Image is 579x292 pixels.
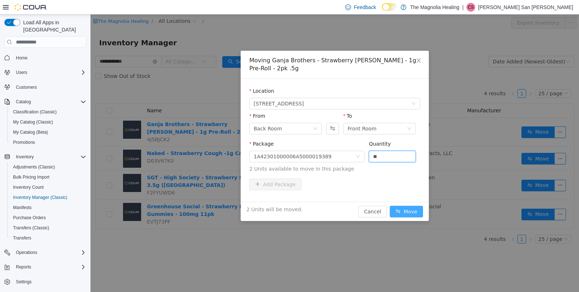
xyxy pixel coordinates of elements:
button: Home [1,52,89,63]
span: Manifests [13,205,31,210]
i: icon: close [325,43,331,49]
span: 2 Units will be moved. [156,191,212,199]
a: Inventory Manager (Classic) [10,193,70,202]
div: 1A42301000006A5000019389 [163,137,241,147]
button: Inventory Count [7,182,89,192]
div: Moving Ganja Brothers - Strawberry [PERSON_NAME] - 1g Pre-Roll - 2pk .5g [159,42,330,58]
button: Users [1,67,89,78]
label: Location [159,74,184,79]
span: Inventory Manager (Classic) [10,193,86,202]
span: Promotions [10,138,86,147]
button: Inventory Manager (Classic) [7,192,89,203]
button: Operations [13,248,40,257]
img: Cova [14,4,47,11]
span: Operations [16,250,37,255]
i: icon: down [321,87,325,92]
button: Close [318,36,338,57]
span: Home [16,55,28,61]
button: Promotions [7,137,89,147]
span: My Catalog (Classic) [10,118,86,126]
span: Customers [16,84,37,90]
span: Catalog [16,99,31,105]
span: Purchase Orders [10,213,86,222]
button: Transfers (Classic) [7,223,89,233]
input: Dark Mode [382,3,397,11]
button: Inventory [13,153,37,161]
button: icon: plusAdd Package [159,164,211,176]
span: Home [13,53,86,62]
p: The Magnolia Healing [410,3,459,12]
span: Transfers (Classic) [10,224,86,232]
button: Bulk Pricing Import [7,172,89,182]
span: Transfers (Classic) [13,225,49,231]
span: Settings [13,277,86,286]
button: Inventory [1,152,89,162]
a: Adjustments (Classic) [10,163,58,171]
i: icon: down [317,112,321,117]
div: Front Room [257,109,286,120]
span: Customers [13,83,86,92]
a: Transfers (Classic) [10,224,52,232]
button: My Catalog (Beta) [7,127,89,137]
span: Manifests [10,203,86,212]
button: Cancel [268,191,296,203]
p: [PERSON_NAME] San [PERSON_NAME] [478,3,573,12]
a: Promotions [10,138,38,147]
a: Manifests [10,203,34,212]
label: To [253,99,262,104]
a: Transfers [10,234,34,242]
span: Purchase Orders [13,215,46,221]
span: Bulk Pricing Import [10,173,86,182]
label: Package [159,126,183,132]
span: My Catalog (Beta) [10,128,86,137]
a: My Catalog (Beta) [10,128,51,137]
button: Catalog [13,97,34,106]
span: Inventory [16,154,34,160]
span: Catalog [13,97,86,106]
button: Swap [236,108,248,120]
span: Promotions [13,139,35,145]
span: Inventory Count [13,184,44,190]
button: My Catalog (Classic) [7,117,89,127]
a: Home [13,54,30,62]
span: My Catalog (Beta) [13,129,48,135]
button: Users [13,68,30,77]
span: Classification (Classic) [13,109,57,115]
a: Purchase Orders [10,213,49,222]
label: Quantity [278,126,300,132]
a: Classification (Classic) [10,108,60,116]
a: My Catalog (Classic) [10,118,56,126]
button: Customers [1,82,89,92]
button: Settings [1,276,89,287]
span: Transfers [10,234,86,242]
button: Transfers [7,233,89,243]
i: icon: down [223,112,227,117]
button: Catalog [1,97,89,107]
span: 20 Marks Road [163,84,214,95]
span: Adjustments (Classic) [13,164,55,170]
span: Adjustments (Classic) [10,163,86,171]
a: Customers [13,83,40,92]
i: icon: down [265,140,270,145]
button: Reports [1,262,89,272]
span: Operations [13,248,86,257]
span: Bulk Pricing Import [13,174,50,180]
button: Classification (Classic) [7,107,89,117]
label: From [159,99,175,104]
span: Settings [16,279,31,285]
span: Users [13,68,86,77]
button: Adjustments (Classic) [7,162,89,172]
span: Classification (Classic) [10,108,86,116]
a: Inventory Count [10,183,47,192]
span: Inventory Count [10,183,86,192]
span: My Catalog (Classic) [13,119,53,125]
p: | [462,3,464,12]
span: Feedback [354,4,376,11]
a: Bulk Pricing Import [10,173,52,182]
button: Operations [1,247,89,258]
span: Load All Apps in [GEOGRAPHIC_DATA] [20,19,86,33]
div: Christopher San Felipe [466,3,475,12]
input: Quantity [279,137,325,147]
button: Reports [13,263,34,271]
a: Settings [13,278,34,286]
